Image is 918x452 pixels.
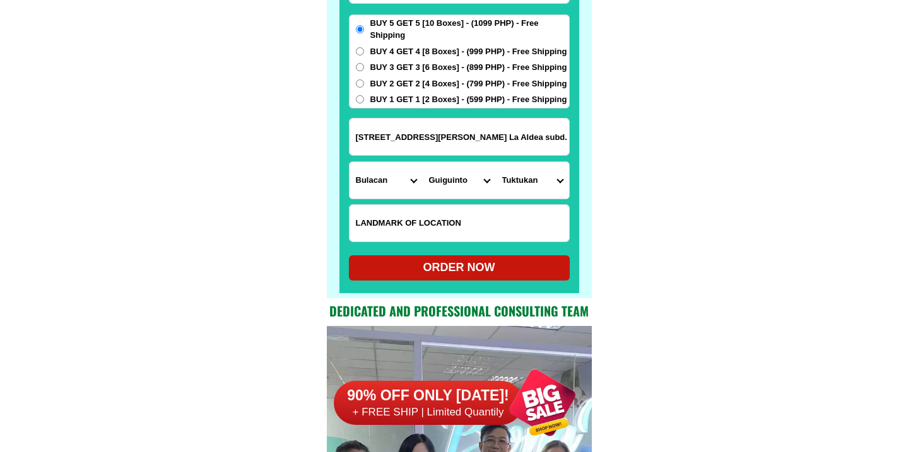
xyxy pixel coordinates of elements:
[334,405,523,419] h6: + FREE SHIP | Limited Quantily
[350,205,569,241] input: Input LANDMARKOFLOCATION
[370,61,567,74] span: BUY 3 GET 3 [6 Boxes] - (899 PHP) - Free Shipping
[356,95,364,103] input: BUY 1 GET 1 [2 Boxes] - (599 PHP) - Free Shipping
[356,63,364,71] input: BUY 3 GET 3 [6 Boxes] - (899 PHP) - Free Shipping
[356,79,364,88] input: BUY 2 GET 2 [4 Boxes] - (799 PHP) - Free Shipping
[350,119,569,155] input: Input address
[370,78,567,90] span: BUY 2 GET 2 [4 Boxes] - (799 PHP) - Free Shipping
[356,25,364,33] input: BUY 5 GET 5 [10 Boxes] - (1099 PHP) - Free Shipping
[423,162,496,199] select: Select district
[496,162,569,199] select: Select commune
[349,259,570,276] div: ORDER NOW
[334,386,523,405] h6: 90% OFF ONLY [DATE]!
[370,45,567,58] span: BUY 4 GET 4 [8 Boxes] - (999 PHP) - Free Shipping
[356,47,364,55] input: BUY 4 GET 4 [8 Boxes] - (999 PHP) - Free Shipping
[327,301,592,320] h2: Dedicated and professional consulting team
[350,162,423,199] select: Select province
[370,17,569,42] span: BUY 5 GET 5 [10 Boxes] - (1099 PHP) - Free Shipping
[370,93,567,106] span: BUY 1 GET 1 [2 Boxes] - (599 PHP) - Free Shipping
